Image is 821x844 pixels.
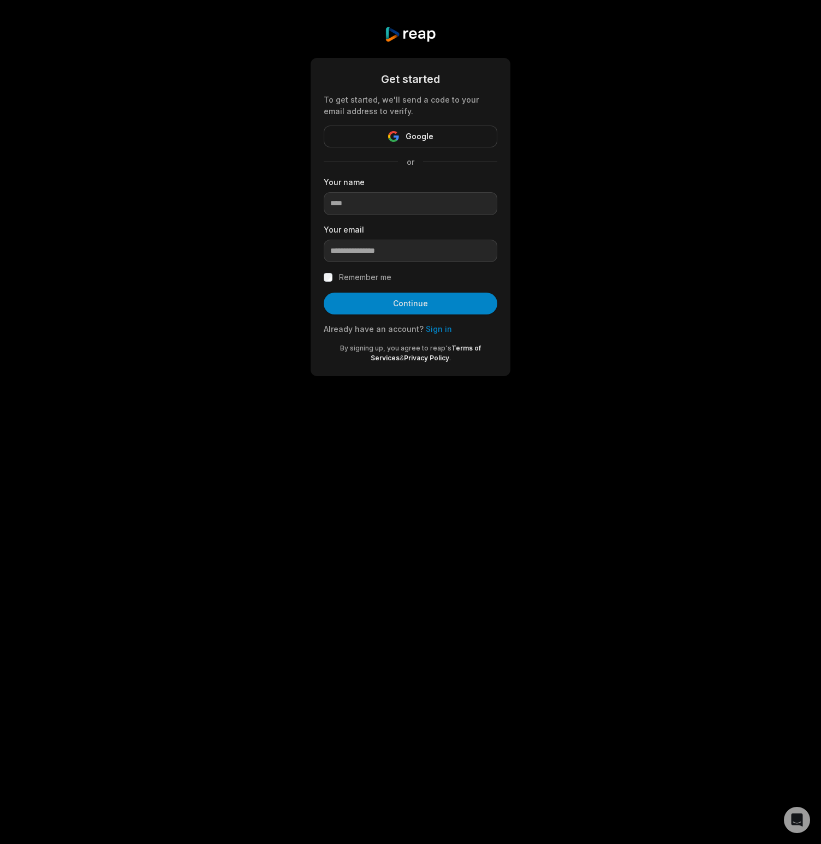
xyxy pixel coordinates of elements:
[324,293,497,314] button: Continue
[426,324,452,334] a: Sign in
[340,344,451,352] span: By signing up, you agree to reap's
[324,94,497,117] div: To get started, we'll send a code to your email address to verify.
[384,26,436,43] img: reap
[400,354,404,362] span: &
[449,354,451,362] span: .
[324,324,424,334] span: Already have an account?
[324,176,497,188] label: Your name
[324,224,497,235] label: Your email
[784,807,810,833] div: Open Intercom Messenger
[324,126,497,147] button: Google
[404,354,449,362] a: Privacy Policy
[324,71,497,87] div: Get started
[339,271,391,284] label: Remember me
[406,130,433,143] span: Google
[398,156,423,168] span: or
